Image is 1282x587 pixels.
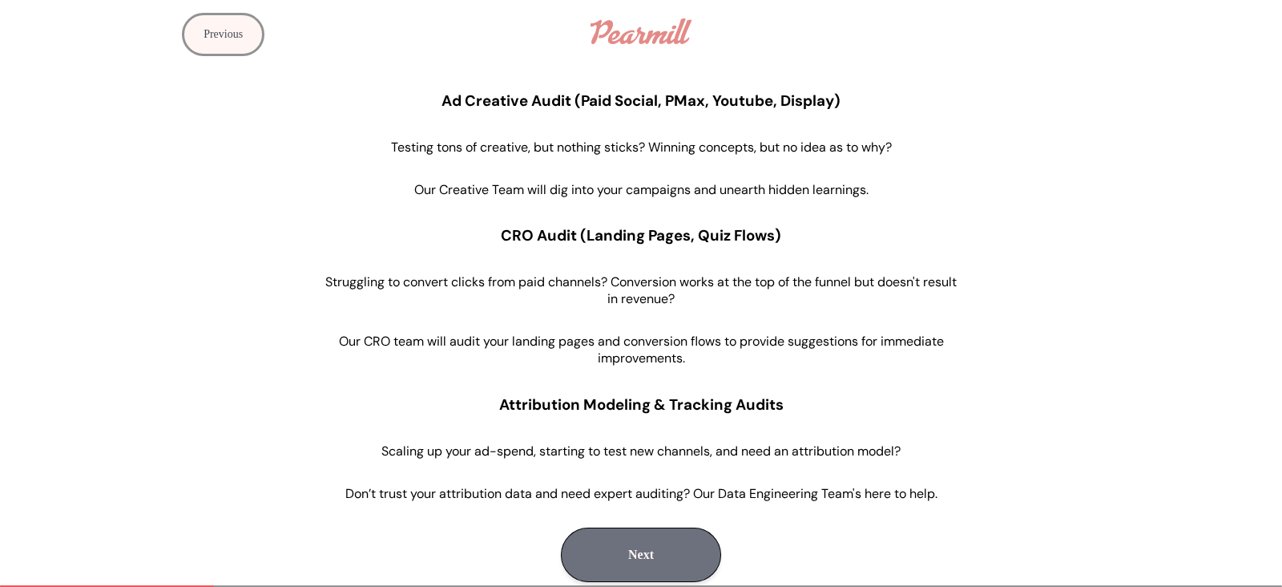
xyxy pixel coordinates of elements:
h3: Attribution Modeling & Tracking Audits [499,395,784,415]
button: Previous [182,13,264,56]
a: Logo [583,10,699,52]
h3: Ad Creative Audit (Paid Social, PMax, Youtube, Display) [441,91,841,111]
p: Testing tons of creative, but nothing sticks? Winning concepts, but no idea as to why? [391,139,892,156]
p: Scaling up your ad-spend, starting to test new channels, and need an attribution model? [381,443,901,459]
button: Next [561,528,721,582]
p: Our Creative Team will dig into your campaigns and unearth hidden learnings. [414,181,869,198]
p: Don’t trust your attribution data and need expert auditing? Our Data Engineering Team's here to h... [345,485,937,502]
p: Our CRO team will audit your landing pages and conversion flows to provide suggestions for immedi... [320,333,961,366]
p: Struggling to convert clicks from paid channels? Conversion works at the top of the funnel but do... [320,273,961,307]
h3: CRO Audit (Landing Pages, Quiz Flows) [501,225,781,245]
img: Logo [591,18,691,44]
